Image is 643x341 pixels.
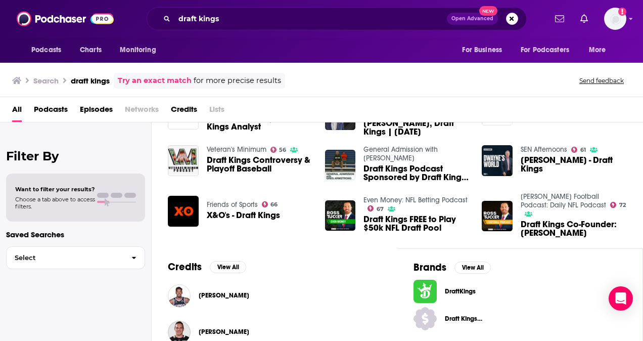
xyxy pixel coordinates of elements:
[580,148,586,152] span: 61
[604,8,626,30] button: Show profile menu
[15,186,95,193] span: Want to filter your results?
[168,279,381,312] button: Malik MonkMalik Monk
[24,40,74,60] button: open menu
[7,254,123,261] span: Select
[576,76,627,85] button: Send feedback
[521,145,567,154] a: SEN Afternoons
[521,156,627,173] a: Jake Walsh - Draft Kings
[168,196,199,227] img: X&O's - Draft Kings
[363,119,470,136] span: [PERSON_NAME], Draft Kings | [DATE]
[270,202,278,207] span: 66
[168,261,246,273] a: CreditsView All
[6,149,145,163] h2: Filter By
[363,145,438,162] a: General Admission with Greg Armstrong
[414,261,491,274] a: BrandsView All
[209,101,224,122] span: Lists
[325,150,356,181] img: Draft Kings Podcast Sponsored by Draft Kings – 9.20.15
[279,148,286,152] span: 56
[482,145,513,176] a: Jake Walsh - Draft Kings
[34,101,68,122] a: Podcasts
[414,280,437,303] img: DraftKings logo
[199,328,249,336] a: Michael Cammalleri
[479,6,497,16] span: New
[618,8,626,16] svg: Add a profile image
[451,16,493,21] span: Open Advanced
[514,40,584,60] button: open menu
[147,7,527,30] div: Search podcasts, credits, & more...
[210,261,246,273] button: View All
[551,10,568,27] a: Show notifications dropdown
[619,203,626,207] span: 72
[576,10,592,27] a: Show notifications dropdown
[445,287,504,295] span: DraftKings
[414,307,626,330] a: Draft Kings Sportsbook
[207,114,313,131] a: Mike Golic – Draft Kings Analyst
[33,76,59,86] h3: Search
[168,145,199,176] img: Draft Kings Controversy & Playoff Baseball
[363,164,470,182] a: Draft Kings Podcast Sponsored by Draft Kings – 9.20.15
[207,211,280,220] a: X&O's - Draft Kings
[325,200,356,231] img: Draft Kings FREE to Play $50k NFL Draft Pool
[15,196,95,210] span: Choose a tab above to access filters.
[462,43,502,57] span: For Business
[609,286,633,311] div: Open Intercom Messenger
[6,230,145,239] p: Saved Searches
[168,284,191,307] img: Malik Monk
[445,315,504,323] span: Draft Kings Sportsbook
[521,220,627,237] span: Draft Kings Co-Founder: [PERSON_NAME]
[174,11,447,27] input: Search podcasts, credits, & more...
[199,328,249,336] span: [PERSON_NAME]
[414,261,446,274] h2: Brands
[604,8,626,30] span: Logged in as alisontucker
[363,196,468,204] a: Even Money: NFL Betting Podcast
[610,202,626,208] a: 72
[363,119,470,136] a: Johnny Avello, Draft Kings | 2-8-24
[118,75,192,87] a: Try an exact match
[521,192,606,209] a: Ross Tucker Football Podcast: Daily NFL Podcast
[207,145,266,154] a: Veteran's Minimum
[207,156,313,173] a: Draft Kings Controversy & Playoff Baseball
[454,262,491,274] button: View All
[73,40,108,60] a: Charts
[521,220,627,237] a: Draft Kings Co-Founder: Matt Kalish
[80,101,113,122] a: Episodes
[71,76,110,86] h3: draft kings
[377,207,384,211] span: 67
[262,201,278,207] a: 66
[207,200,258,209] a: Friends of Sports
[414,280,626,303] a: DraftKings logoDraftKings
[482,201,513,232] img: Draft Kings Co-Founder: Matt Kalish
[447,13,498,25] button: Open AdvancedNew
[171,101,197,122] a: Credits
[168,261,202,273] h2: Credits
[120,43,156,57] span: Monitoring
[113,40,169,60] button: open menu
[368,205,384,211] a: 67
[125,101,159,122] span: Networks
[521,43,569,57] span: For Podcasters
[270,147,287,153] a: 56
[199,291,249,300] span: [PERSON_NAME]
[194,75,281,87] span: for more precise results
[455,40,515,60] button: open menu
[31,43,61,57] span: Podcasts
[80,43,102,57] span: Charts
[589,43,606,57] span: More
[582,40,619,60] button: open menu
[604,8,626,30] img: User Profile
[12,101,22,122] a: All
[199,291,249,300] a: Malik Monk
[17,9,114,28] a: Podchaser - Follow, Share and Rate Podcasts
